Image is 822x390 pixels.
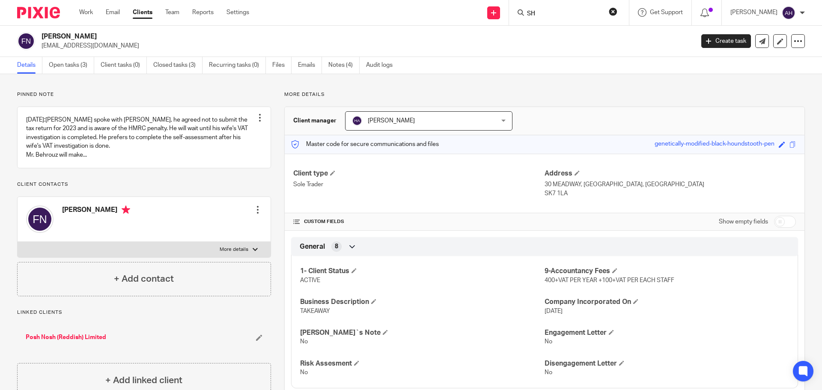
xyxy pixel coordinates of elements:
[101,57,147,74] a: Client tasks (0)
[300,267,545,276] h4: 1- Client Status
[352,116,362,126] img: svg%3E
[42,32,559,41] h2: [PERSON_NAME]
[545,369,552,375] span: No
[730,8,777,17] p: [PERSON_NAME]
[293,180,545,189] p: Sole Trader
[17,181,271,188] p: Client contacts
[366,57,399,74] a: Audit logs
[545,180,796,189] p: 30 MEADWAY, [GEOGRAPHIC_DATA], [GEOGRAPHIC_DATA]
[26,205,54,233] img: svg%3E
[293,116,337,125] h3: Client manager
[300,339,308,345] span: No
[291,140,439,149] p: Master code for secure communications and files
[335,242,338,251] span: 8
[220,246,248,253] p: More details
[719,217,768,226] label: Show empty fields
[226,8,249,17] a: Settings
[300,298,545,307] h4: Business Description
[368,118,415,124] span: [PERSON_NAME]
[300,242,325,251] span: General
[106,8,120,17] a: Email
[300,277,320,283] span: ACTIVE
[782,6,795,20] img: svg%3E
[42,42,688,50] p: [EMAIL_ADDRESS][DOMAIN_NAME]
[284,91,805,98] p: More details
[153,57,203,74] a: Closed tasks (3)
[272,57,292,74] a: Files
[298,57,322,74] a: Emails
[545,189,796,198] p: SK7 1LA
[26,333,106,342] a: Posh Nosh (Reddish) Limited
[17,309,271,316] p: Linked clients
[165,8,179,17] a: Team
[300,369,308,375] span: No
[545,298,789,307] h4: Company Incorporated On
[300,359,545,368] h4: Risk Assesment
[701,34,751,48] a: Create task
[17,91,271,98] p: Pinned note
[122,205,130,214] i: Primary
[293,218,545,225] h4: CUSTOM FIELDS
[209,57,266,74] a: Recurring tasks (0)
[114,272,174,286] h4: + Add contact
[105,374,182,387] h4: + Add linked client
[62,205,130,216] h4: [PERSON_NAME]
[328,57,360,74] a: Notes (4)
[545,359,789,368] h4: Disengagement Letter
[49,57,94,74] a: Open tasks (3)
[650,9,683,15] span: Get Support
[192,8,214,17] a: Reports
[655,140,774,149] div: genetically-modified-black-houndstooth-pen
[545,267,789,276] h4: 9-Accountancy Fees
[293,169,545,178] h4: Client type
[545,277,674,283] span: 400+VAT PER YEAR +100+VAT PER EACH STAFF
[17,32,35,50] img: svg%3E
[17,57,42,74] a: Details
[545,308,563,314] span: [DATE]
[300,328,545,337] h4: [PERSON_NAME]`s Note
[545,328,789,337] h4: Engagement Letter
[133,8,152,17] a: Clients
[545,169,796,178] h4: Address
[17,7,60,18] img: Pixie
[300,308,330,314] span: TAKEAWAY
[526,10,603,18] input: Search
[545,339,552,345] span: No
[609,7,617,16] button: Clear
[79,8,93,17] a: Work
